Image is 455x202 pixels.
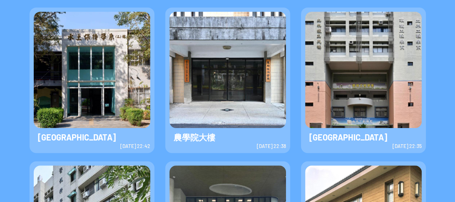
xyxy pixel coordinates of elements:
[305,128,391,146] span: [GEOGRAPHIC_DATA]
[34,12,150,128] img: Visruth.jpg not found
[393,143,422,149] span: [DATE] 22:35
[34,128,120,146] span: [GEOGRAPHIC_DATA]
[169,128,219,146] span: 農學院大樓
[257,143,286,149] span: [DATE] 22:38
[305,12,422,128] img: Visruth.jpg not found
[169,12,286,128] img: Visruth.jpg not found
[120,143,150,149] span: [DATE] 22:42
